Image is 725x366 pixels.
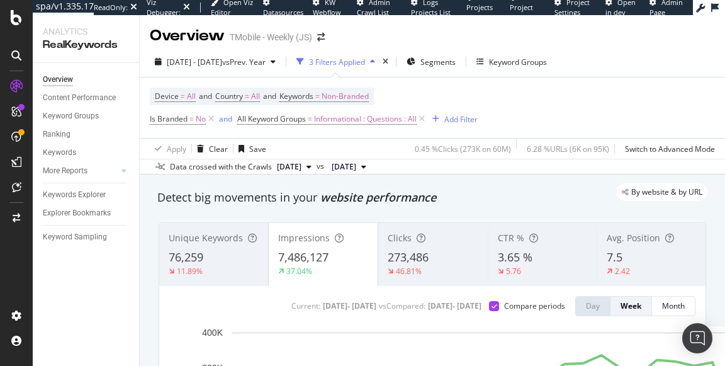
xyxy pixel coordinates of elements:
[196,110,206,128] span: No
[317,33,325,42] div: arrow-right-arrow-left
[169,249,203,265] span: 76,259
[286,266,312,277] div: 37.04%
[215,91,243,101] span: Country
[263,91,276,101] span: and
[388,249,429,265] span: 273,486
[43,188,130,202] a: Keywords Explorer
[428,300,481,311] div: [DATE] - [DATE]
[332,161,356,173] span: 2024 Jun. 29th
[444,114,478,125] div: Add Filter
[43,146,130,159] a: Keywords
[621,300,641,311] div: Week
[617,183,707,201] div: legacy label
[662,300,685,311] div: Month
[504,300,565,311] div: Compare periods
[607,232,660,244] span: Avg. Position
[263,8,303,17] span: Datasources
[94,3,128,13] div: ReadOnly:
[150,25,225,47] div: Overview
[43,207,111,220] div: Explorer Bookmarks
[219,113,232,125] button: and
[278,232,330,244] span: Impressions
[323,300,376,311] div: [DATE] - [DATE]
[43,128,130,141] a: Ranking
[199,91,212,101] span: and
[150,139,186,159] button: Apply
[527,144,609,154] div: 6.28 % URLs ( 6K on 95K )
[219,113,232,124] div: and
[466,3,493,22] span: Projects List
[43,164,87,178] div: More Reports
[170,161,272,173] div: Data crossed with the Crawls
[291,300,320,311] div: Current:
[43,231,107,244] div: Keyword Sampling
[169,232,243,244] span: Unique Keywords
[620,139,715,159] button: Switch to Advanced Mode
[237,113,306,124] span: All Keyword Groups
[379,300,425,311] div: vs Compared :
[230,31,312,43] div: TMobile - Weekly (JS)
[498,249,532,265] span: 3.65 %
[615,266,630,277] div: 2.42
[388,232,412,244] span: Clicks
[308,113,312,124] span: =
[610,296,652,316] button: Week
[498,232,524,244] span: CTR %
[314,110,417,128] span: Informational : Questions : All
[43,110,130,123] a: Keyword Groups
[245,91,249,101] span: =
[427,112,478,127] button: Add Filter
[43,231,130,244] a: Keyword Sampling
[489,57,547,67] div: Keyword Groups
[167,144,186,154] div: Apply
[43,91,130,105] a: Content Performance
[315,91,320,101] span: =
[202,328,223,338] text: 400K
[317,161,327,172] span: vs
[586,300,600,311] div: Day
[167,57,222,67] span: [DATE] - [DATE]
[607,249,622,265] span: 7.5
[43,25,129,38] div: Analytics
[652,296,695,316] button: Month
[279,91,313,101] span: Keywords
[510,3,533,22] span: Project Page
[209,144,228,154] div: Clear
[43,128,70,141] div: Ranking
[155,91,179,101] span: Device
[181,91,185,101] span: =
[233,139,266,159] button: Save
[291,52,380,72] button: 3 Filters Applied
[43,110,99,123] div: Keyword Groups
[43,38,129,52] div: RealKeywords
[43,164,118,178] a: More Reports
[380,55,391,68] div: times
[420,57,456,67] span: Segments
[249,144,266,154] div: Save
[43,73,73,86] div: Overview
[150,113,188,124] span: Is Branded
[277,161,301,173] span: 2025 Jul. 11th
[150,52,281,72] button: [DATE] - [DATE]vsPrev. Year
[272,159,317,174] button: [DATE]
[327,159,371,174] button: [DATE]
[415,144,511,154] div: 0.45 % Clicks ( 273K on 60M )
[43,188,106,202] div: Keywords Explorer
[506,266,521,277] div: 5.76
[682,323,712,353] div: Open Intercom Messenger
[43,146,76,159] div: Keywords
[43,73,130,86] a: Overview
[402,52,461,72] button: Segments
[43,207,130,220] a: Explorer Bookmarks
[177,266,203,277] div: 11.89%
[43,91,116,105] div: Content Performance
[187,88,196,105] span: All
[222,57,266,67] span: vs Prev. Year
[278,249,329,265] span: 7,486,127
[575,296,610,316] button: Day
[631,188,702,196] span: By website & by URL
[471,52,552,72] button: Keyword Groups
[322,88,369,105] span: Non-Branded
[396,266,422,277] div: 46.81%
[251,88,260,105] span: All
